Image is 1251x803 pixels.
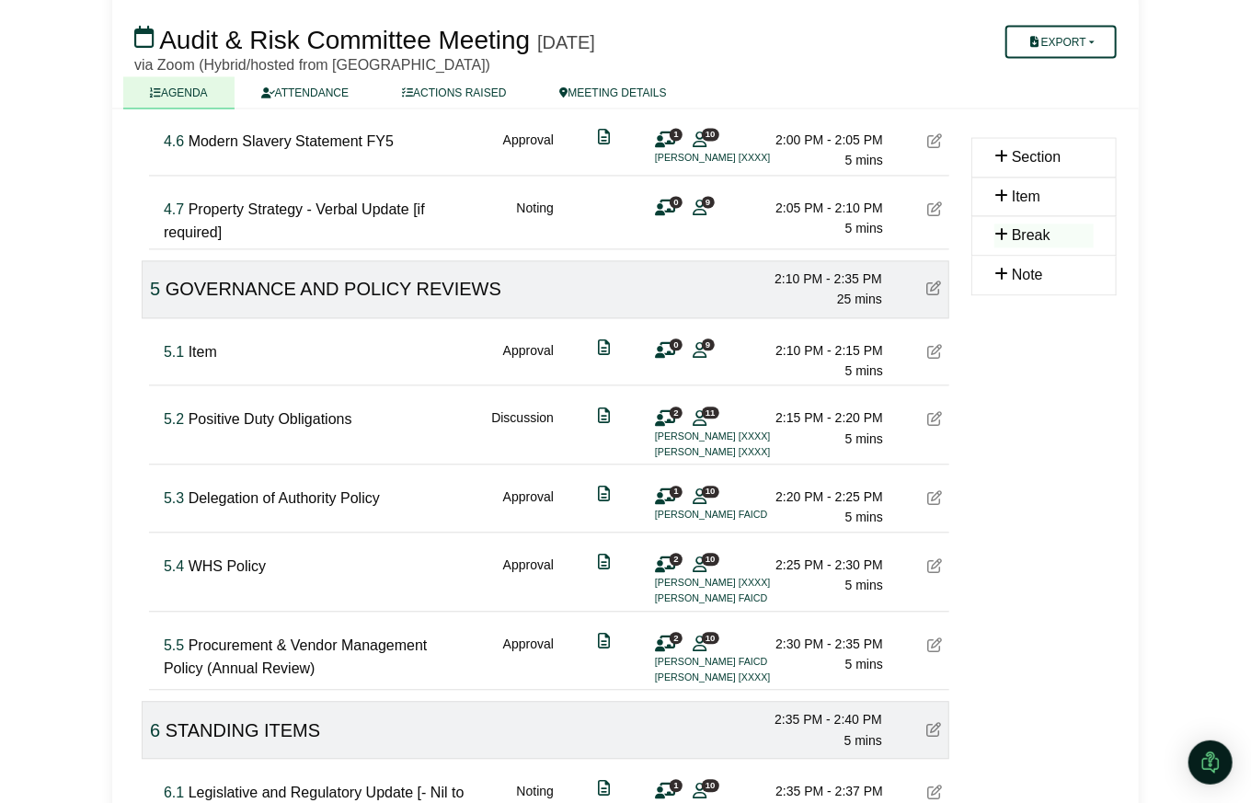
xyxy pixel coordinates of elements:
span: 5 mins [845,657,883,671]
span: 10 [702,128,719,140]
div: 2:10 PM - 2:15 PM [754,340,883,361]
div: 2:35 PM - 2:40 PM [753,709,882,729]
span: Note [1012,268,1043,283]
span: 2 [670,407,683,419]
span: 0 [670,338,683,350]
span: Item [189,344,217,360]
span: Delegation of Authority Policy [189,490,380,506]
span: STANDING ITEMS [166,720,321,740]
span: 0 [670,196,683,208]
span: Procurement & Vendor Management Policy (Annual Review) [164,637,427,677]
span: GOVERNANCE AND POLICY REVIEWS [166,279,501,299]
span: Click to fine tune number [164,344,184,360]
div: 2:30 PM - 2:35 PM [754,634,883,654]
div: Discussion [491,407,554,460]
span: Click to fine tune number [164,201,184,217]
span: 25 mins [837,292,882,306]
div: Noting [517,198,554,245]
div: Approval [503,487,554,528]
span: Click to fine tune number [164,558,184,574]
span: 10 [702,553,719,565]
li: [PERSON_NAME] [XXXX] [655,670,793,685]
li: [PERSON_NAME] [XXXX] [655,444,793,460]
span: 10 [702,632,719,644]
span: Modern Slavery Statement FY5 [189,133,394,149]
div: Approval [503,130,554,171]
span: 2 [670,553,683,565]
div: [DATE] [537,32,595,54]
span: Audit & Risk Committee Meeting [159,27,530,55]
span: Click to fine tune number [164,785,184,800]
li: [PERSON_NAME] FAICD [655,654,793,670]
span: 9 [702,338,715,350]
a: AGENDA [123,77,235,109]
span: Property Strategy - Verbal Update [if required] [164,201,425,241]
span: 10 [702,486,719,498]
button: Export [1005,26,1117,59]
span: Click to fine tune number [164,133,184,149]
span: 2 [670,632,683,644]
span: 1 [670,779,683,791]
span: 1 [670,128,683,140]
span: Positive Duty Obligations [189,411,352,427]
span: 11 [702,407,719,419]
div: 2:05 PM - 2:10 PM [754,198,883,218]
li: [PERSON_NAME] [XXXX] [655,429,793,444]
div: 2:25 PM - 2:30 PM [754,555,883,575]
div: 2:00 PM - 2:05 PM [754,130,883,150]
li: [PERSON_NAME] [XXXX] [655,575,793,591]
span: Click to fine tune number [150,279,160,299]
span: Section [1012,150,1061,166]
span: 5 mins [845,431,883,446]
span: Item [1012,189,1040,205]
span: WHS Policy [189,558,266,574]
li: [PERSON_NAME] [XXXX] [655,150,793,166]
span: Click to fine tune number [150,720,160,740]
span: 5 mins [844,733,882,748]
span: 9 [702,196,715,208]
span: Click to fine tune number [164,490,184,506]
span: 5 mins [845,510,883,524]
div: Approval [503,340,554,382]
span: 5 mins [845,363,883,378]
div: Approval [503,634,554,686]
li: [PERSON_NAME] FAICD [655,591,793,606]
div: Approval [503,555,554,607]
span: Click to fine tune number [164,637,184,653]
span: 5 mins [845,578,883,592]
span: via Zoom (Hybrid/hosted from [GEOGRAPHIC_DATA]) [134,58,490,74]
span: Break [1012,228,1050,244]
a: ACTIONS RAISED [375,77,533,109]
div: 2:15 PM - 2:20 PM [754,407,883,428]
span: 1 [670,486,683,498]
div: 2:35 PM - 2:37 PM [754,781,883,801]
div: 2:20 PM - 2:25 PM [754,487,883,507]
a: ATTENDANCE [235,77,375,109]
span: 5 mins [845,221,883,235]
a: MEETING DETAILS [534,77,694,109]
li: [PERSON_NAME] FAICD [655,507,793,522]
div: Open Intercom Messenger [1188,740,1233,785]
span: Click to fine tune number [164,411,184,427]
span: 5 mins [845,153,883,167]
span: 10 [702,779,719,791]
div: 2:10 PM - 2:35 PM [753,269,882,289]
